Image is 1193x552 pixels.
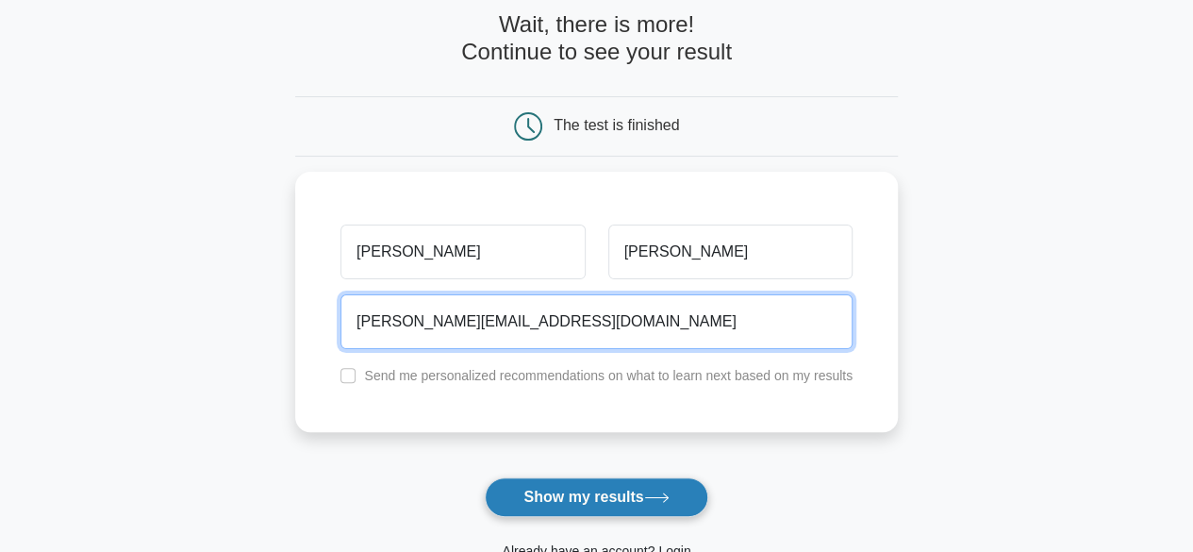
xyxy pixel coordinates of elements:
[340,294,853,349] input: Email
[608,225,853,279] input: Last name
[554,117,679,133] div: The test is finished
[364,368,853,383] label: Send me personalized recommendations on what to learn next based on my results
[295,11,898,66] h4: Wait, there is more! Continue to see your result
[340,225,585,279] input: First name
[485,477,707,517] button: Show my results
